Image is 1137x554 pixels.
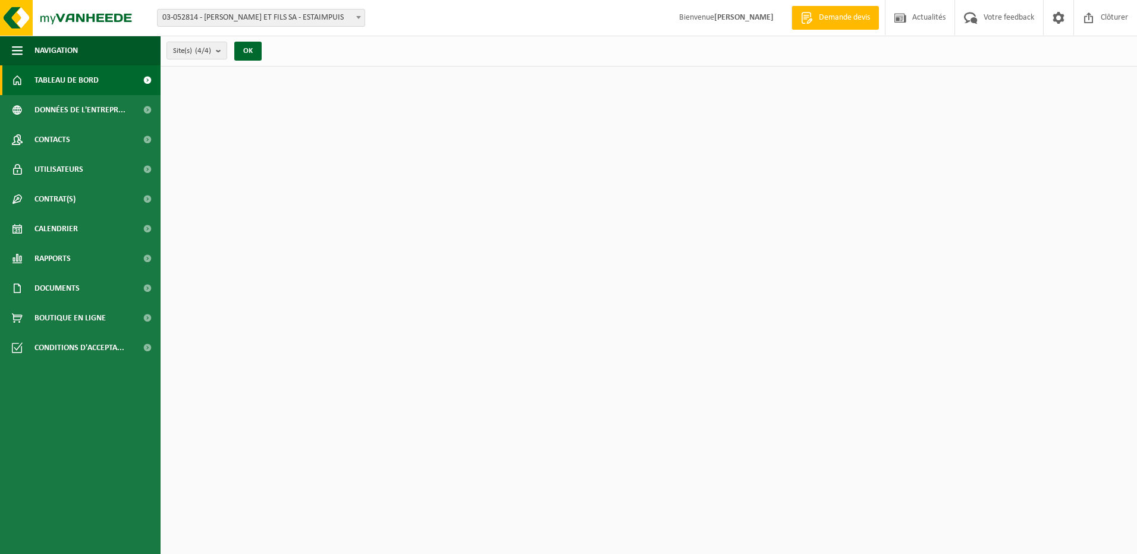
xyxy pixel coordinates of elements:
[34,95,125,125] span: Données de l'entrepr...
[158,10,365,26] span: 03-052814 - REMI TACK ET FILS SA - ESTAIMPUIS
[34,303,106,333] span: Boutique en ligne
[34,36,78,65] span: Navigation
[34,214,78,244] span: Calendrier
[816,12,873,24] span: Demande devis
[34,244,71,273] span: Rapports
[195,47,211,55] count: (4/4)
[34,333,124,363] span: Conditions d'accepta...
[167,42,227,59] button: Site(s)(4/4)
[791,6,879,30] a: Demande devis
[34,65,99,95] span: Tableau de bord
[157,9,365,27] span: 03-052814 - REMI TACK ET FILS SA - ESTAIMPUIS
[234,42,262,61] button: OK
[173,42,211,60] span: Site(s)
[34,273,80,303] span: Documents
[714,13,774,22] strong: [PERSON_NAME]
[34,155,83,184] span: Utilisateurs
[34,125,70,155] span: Contacts
[34,184,76,214] span: Contrat(s)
